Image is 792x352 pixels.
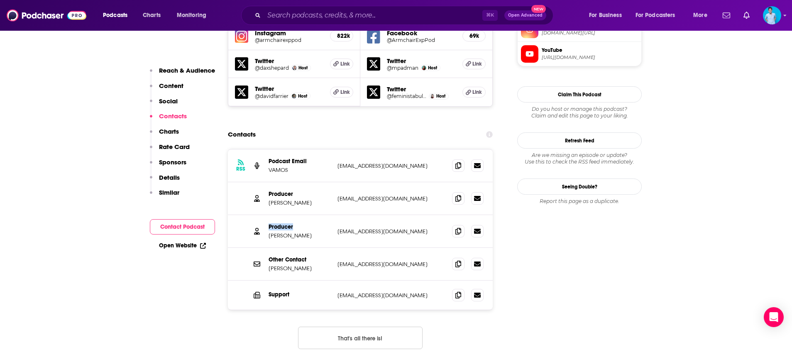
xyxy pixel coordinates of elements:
a: Seeing Double? [517,178,642,195]
span: For Business [589,10,622,21]
h5: @daxshepard [255,65,289,71]
p: Support [269,291,331,298]
a: @davidfarrier [255,93,288,99]
span: Do you host or manage this podcast? [517,106,642,112]
p: Contacts [159,112,187,120]
p: Content [159,82,183,90]
span: Link [340,61,350,67]
button: Social [150,97,178,112]
p: Other Contact [269,256,331,263]
h5: Twitter [387,57,456,65]
button: open menu [583,9,632,22]
a: @feministabulous [387,93,427,99]
p: [EMAIL_ADDRESS][DOMAIN_NAME] [337,261,445,268]
button: Rate Card [150,143,190,158]
h5: 69k [469,32,479,39]
p: Sponsors [159,158,186,166]
div: Search podcasts, credits, & more... [249,6,561,25]
a: Show notifications dropdown [719,8,733,22]
h5: Facebook [387,29,456,37]
div: Claim and edit this page to your liking. [517,106,642,119]
a: @armchairexppod [255,37,323,43]
h5: Twitter [255,57,323,65]
img: Monica Padman [422,66,426,70]
div: Open Intercom Messenger [764,307,784,327]
button: Reach & Audience [150,66,215,82]
button: Claim This Podcast [517,86,642,103]
span: Link [340,89,350,95]
p: Similar [159,188,179,196]
button: Open AdvancedNew [504,10,546,20]
a: YouTube[URL][DOMAIN_NAME] [521,45,638,63]
p: [PERSON_NAME] [269,265,331,272]
span: Logged in as bme9592 [763,6,781,24]
span: Podcasts [103,10,127,21]
span: Link [472,89,482,95]
img: User Profile [763,6,781,24]
span: https://www.youtube.com/@OfficialArmchairExpert [542,54,638,61]
a: Show notifications dropdown [740,8,753,22]
span: YouTube [542,46,638,54]
span: Host [428,65,437,71]
a: Link [330,59,353,69]
p: Charts [159,127,179,135]
span: instagram.com/armchairexppod [542,30,638,36]
p: Producer [269,223,331,230]
span: ⌘ K [482,10,498,21]
span: Link [472,61,482,67]
span: Host [298,65,308,71]
p: [EMAIL_ADDRESS][DOMAIN_NAME] [337,162,445,169]
h2: Contacts [228,127,256,142]
button: Details [150,174,180,189]
button: open menu [630,9,687,22]
button: Contacts [150,112,187,127]
a: Link [462,59,486,69]
p: [EMAIL_ADDRESS][DOMAIN_NAME] [337,228,445,235]
p: Reach & Audience [159,66,215,74]
button: Similar [150,188,179,204]
span: Host [298,93,307,99]
p: Podcast Email [269,158,331,165]
img: iconImage [235,29,248,43]
span: Host [436,93,445,99]
p: [PERSON_NAME] [269,199,331,206]
h5: Twitter [387,85,456,93]
button: Refresh Feed [517,132,642,149]
button: Nothing here. [298,327,423,349]
p: VAMOS [269,166,331,174]
p: [PERSON_NAME] [269,232,331,239]
div: Report this page as a duplicate. [517,198,642,205]
button: Sponsors [150,158,186,174]
a: @mpadman [387,65,418,71]
div: Are we missing an episode or update? Use this to check the RSS feed immediately. [517,152,642,165]
img: Dax Shepard [292,66,297,70]
img: Podchaser - Follow, Share and Rate Podcasts [7,7,86,23]
h3: RSS [236,166,245,172]
span: Monitoring [177,10,206,21]
button: open menu [687,9,718,22]
h5: Twitter [255,85,323,93]
h5: 822k [337,32,346,39]
button: Show profile menu [763,6,781,24]
p: Details [159,174,180,181]
span: Charts [143,10,161,21]
a: Link [330,87,353,98]
span: For Podcasters [636,10,675,21]
button: open menu [97,9,138,22]
p: [EMAIL_ADDRESS][DOMAIN_NAME] [337,292,445,299]
button: Content [150,82,183,97]
a: Open Website [159,242,206,249]
img: David Farrier [292,94,296,98]
a: Liz Plank [430,94,435,98]
a: @ArmchairExpPod [387,37,456,43]
span: Open Advanced [508,13,543,17]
